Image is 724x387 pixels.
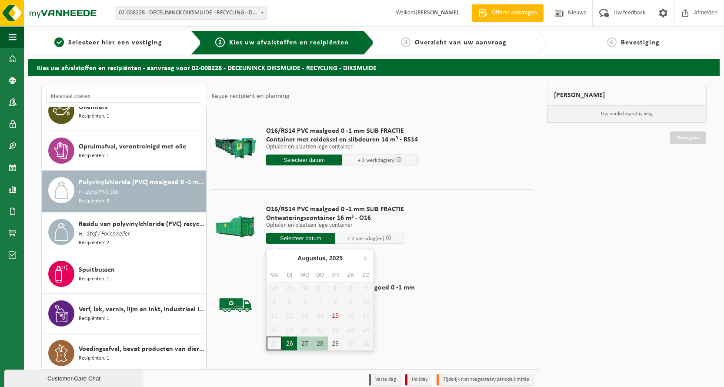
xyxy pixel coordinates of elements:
input: Selecteer datum [266,155,342,165]
button: Verf, lak, vernis, lijm en inkt, industrieel in kleinverpakking Recipiënten: 1 [42,294,207,333]
p: Uw winkelmand is leeg [547,106,707,122]
span: Verf, lak, vernis, lijm en inkt, industrieel in kleinverpakking [79,304,204,315]
div: vr [328,271,343,279]
span: + 2 werkdag(en) [358,158,395,163]
input: Selecteer datum [266,233,335,244]
div: do [313,271,328,279]
span: O16/RS14 PVC maalgoed 0 -1 mm SLIB FRACTIE [266,205,404,214]
span: F - Zand/PVC slib [79,188,118,197]
span: Recipiënten: 1 [79,354,109,363]
span: O16/RS14 PVC maalgoed 0 -1 mm SLIB FRACTIE [266,127,418,135]
span: Recipiënten: 2 [79,239,109,247]
button: Oliefilters Recipiënten: 1 [42,91,207,131]
div: wo [297,271,312,279]
h2: Kies uw afvalstoffen en recipiënten - aanvraag voor 02-008228 - DECEUNINCK DIKSMUIDE - RECYCLING ... [28,59,720,76]
i: 2025 [329,255,343,261]
p: Ophalen en plaatsen lege container [266,222,404,229]
span: 3 [401,37,410,47]
span: Recipiënten: 3 [79,197,109,205]
span: 1 [54,37,64,47]
div: Augustus, [294,251,346,265]
span: 4 [607,37,617,47]
span: 02-008228 - DECEUNINCK DIKSMUIDE - RECYCLING - DIKSMUIDE [115,7,267,20]
li: Holiday [405,374,432,386]
a: Offerte aanvragen [472,4,544,22]
span: Recipiënten: 1 [79,152,109,160]
input: Materiaal zoeken [46,90,202,103]
span: Polyvinylchloride (PVC) maalgoed 0 -1 mm [79,177,204,188]
button: Spuitbussen Recipiënten: 1 [42,254,207,294]
div: 29 [328,337,343,350]
p: Ophalen en plaatsen lege container [266,144,418,150]
button: Voedingsafval, bevat producten van dierlijke oorsprong, onverpakt, categorie 3 Recipiënten: 1 [42,333,207,373]
span: + 2 werkdag(en) [347,236,384,242]
div: 27 [297,337,312,350]
button: Residu van polyvinylchloride (PVC) recyclage H - Stof / Folies Keller Recipiënten: 2 [42,212,207,254]
span: Recipiënten: 1 [79,112,109,121]
div: [PERSON_NAME] [547,85,707,106]
span: Kies uw afvalstoffen en recipiënten [229,39,349,46]
div: Keuze recipiënt en planning [207,85,294,107]
a: 1Selecteer hier een vestiging [33,37,184,48]
span: Voedingsafval, bevat producten van dierlijke oorsprong, onverpakt, categorie 3 [79,344,204,354]
li: Tijdelijk niet toegestaan/période limitée [437,374,534,386]
a: Doorgaan [670,131,706,144]
div: 26 [282,337,297,350]
span: 02-008228 - DECEUNINCK DIKSMUIDE - RECYCLING - DIKSMUIDE [115,7,267,19]
span: Recipiënten: 1 [79,275,109,283]
span: Residu van polyvinylchloride (PVC) recyclage [79,219,204,229]
strong: [PERSON_NAME] [415,10,459,16]
span: H - Stof / Folies Keller [79,229,130,239]
li: Vaste dag [369,374,401,386]
div: 28 [313,337,328,350]
iframe: chat widget [4,368,145,387]
span: Ontwateringscontainer 16 m³ - O16 [266,214,404,222]
button: Opruimafval, verontreinigd met olie Recipiënten: 1 [42,131,207,171]
span: Bevestiging [621,39,660,46]
span: Container met roldeksel en slibdeuren 14 m³ - RS14 [266,135,418,144]
div: ma [267,271,282,279]
span: Opruimafval, verontreinigd met olie [79,141,186,152]
div: zo [358,271,374,279]
span: Offerte aanvragen [490,9,539,17]
div: di [282,271,297,279]
span: Recipiënten: 1 [79,315,109,323]
span: Selecteer hier een vestiging [68,39,162,46]
span: Overzicht van uw aanvraag [415,39,507,46]
span: 2 [215,37,225,47]
span: Spuitbussen [79,265,115,275]
div: za [343,271,358,279]
button: Polyvinylchloride (PVC) maalgoed 0 -1 mm F - Zand/PVC slib Recipiënten: 3 [42,171,207,212]
span: Oliefilters [79,102,107,112]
